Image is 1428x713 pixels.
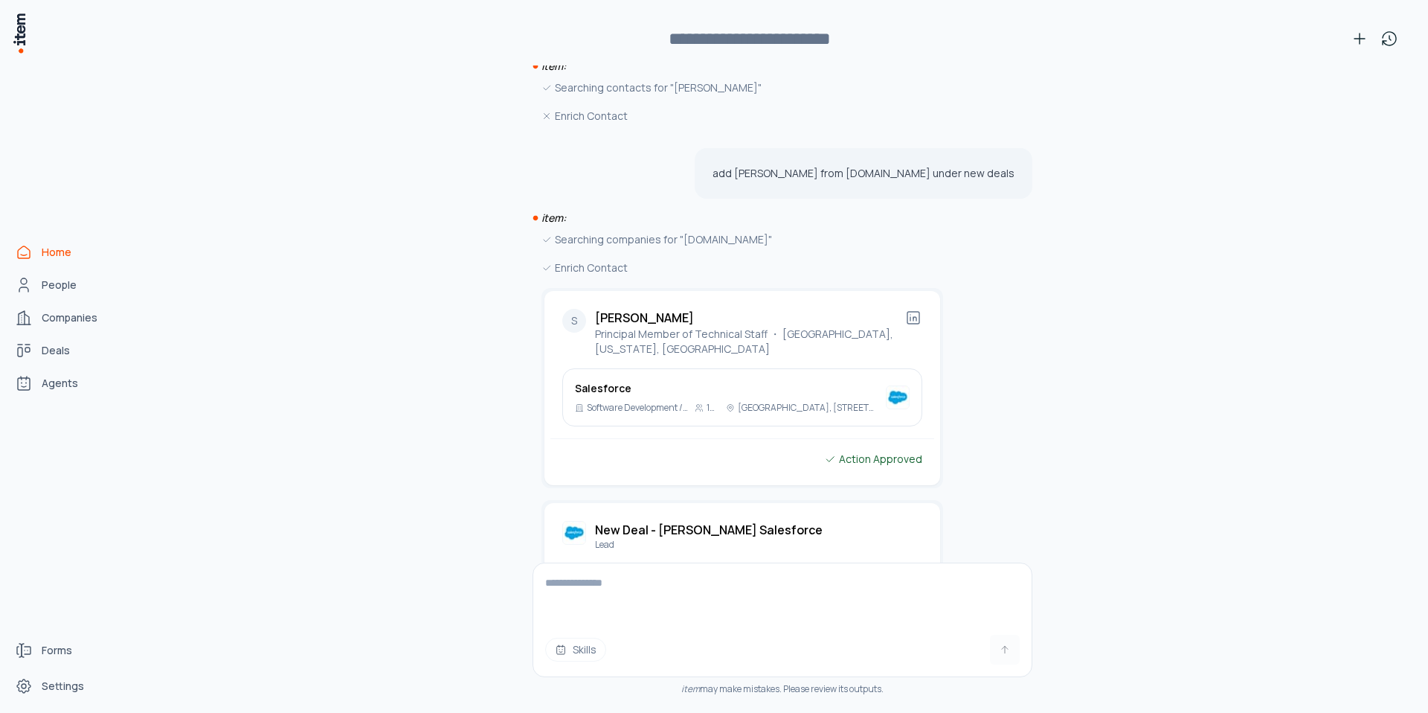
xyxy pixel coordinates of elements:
p: 10001+ [707,402,721,414]
p: [GEOGRAPHIC_DATA], [STREET_ADDRESS][US_STATE] [738,402,880,414]
div: S [562,309,586,333]
div: may make mistakes. Please review its outputs. [533,683,1032,695]
a: Companies [9,303,122,333]
img: Salesforce [886,386,910,409]
div: Enrich Contact [541,260,943,276]
a: Forms [9,636,122,665]
a: People [9,270,122,300]
a: Settings [9,671,122,701]
img: Item Brain Logo [12,12,27,54]
h2: [PERSON_NAME] [595,309,904,327]
button: New conversation [1345,24,1374,54]
span: Agents [42,376,78,391]
span: Skills [573,642,596,657]
p: add [PERSON_NAME] from [DOMAIN_NAME] under new deals [713,166,1014,181]
span: Forms [42,643,72,658]
div: Searching companies for "[DOMAIN_NAME]" [541,231,943,248]
button: Skills [545,638,606,662]
h2: New Deal - [PERSON_NAME] Salesforce [595,521,823,539]
h3: Salesforce [575,381,880,396]
span: Deals [42,343,70,358]
a: Agents [9,368,122,398]
a: Home [9,237,122,267]
p: Software Development / Cloud Computing [587,402,689,414]
div: Enrich Contact [541,108,943,124]
i: item: [541,211,566,225]
i: item: [541,59,566,73]
span: People [42,278,77,292]
img: New Deal - Stefan Krawczyk Salesforce [562,521,586,545]
span: Companies [42,310,97,325]
span: Settings [42,679,84,694]
p: Lead [595,539,823,551]
button: View history [1374,24,1404,54]
div: Searching contacts for "[PERSON_NAME]" [541,80,943,96]
i: item [681,682,700,695]
div: Action Approved [824,451,922,467]
p: Principal Member of Technical Staff ・ [GEOGRAPHIC_DATA], [US_STATE], [GEOGRAPHIC_DATA] [595,327,904,356]
a: Deals [9,336,122,365]
span: Home [42,245,71,260]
